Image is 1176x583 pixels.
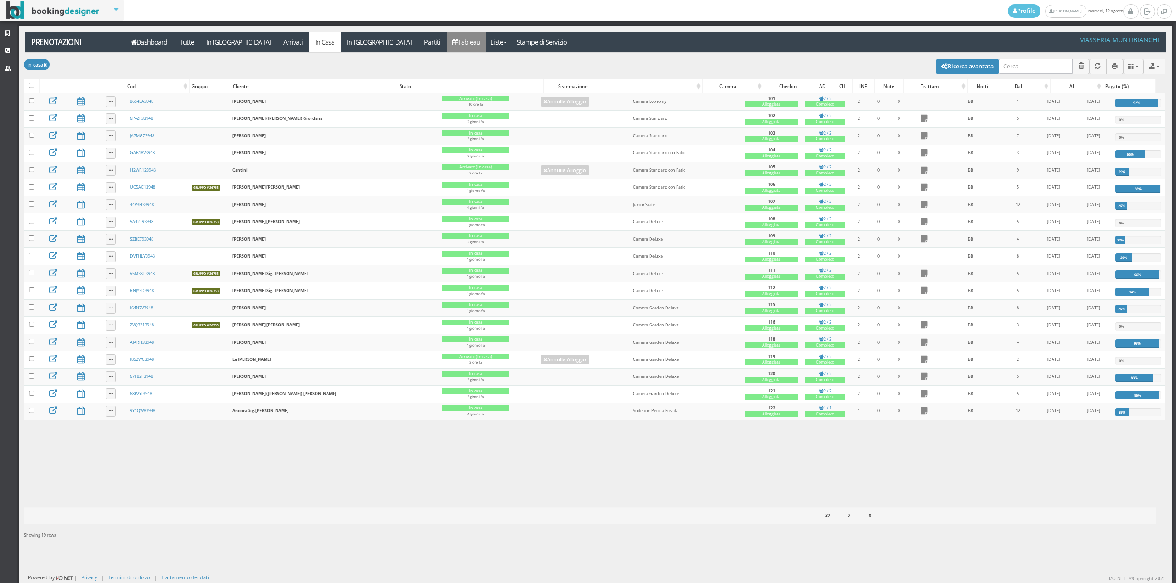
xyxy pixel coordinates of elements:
a: 67F82F3948 [130,373,153,379]
td: [DATE] [1033,179,1074,196]
td: BB [939,282,1003,299]
a: SZBE793948 [130,236,153,242]
div: Alloggiata [745,101,798,107]
div: Cod. [125,80,189,93]
td: [DATE] [1074,248,1112,265]
td: 5 [1003,179,1033,196]
b: [PERSON_NAME] [232,133,266,139]
a: 2 / 2Completo [805,250,846,263]
a: Annulla Alloggio [541,355,589,365]
a: Termini di utilizzo [108,574,150,581]
a: JA7MGZ3948 [130,133,154,139]
b: [PERSON_NAME] [232,253,266,259]
td: [DATE] [1074,282,1112,299]
a: Arrivati [277,32,309,52]
b: [PERSON_NAME] [232,98,266,104]
a: In Casa [309,32,341,52]
a: 1 / 1Completo [805,405,846,417]
small: 2 giorni fa [467,240,484,244]
div: Completo [805,222,846,228]
div: Arrivato (In casa) [442,96,509,102]
b: [PERSON_NAME] [232,305,266,311]
input: Cerca [999,59,1073,74]
td: [DATE] [1074,93,1112,110]
div: Completo [805,411,846,417]
div: 74% [1115,288,1149,296]
td: [DATE] [1033,317,1074,334]
td: [DATE] [1074,128,1112,145]
div: INF [853,80,874,93]
td: 3 [1003,317,1033,334]
div: Completo [805,325,846,331]
a: [PERSON_NAME] [1045,5,1086,18]
div: Gruppo [190,80,231,93]
td: Camera Standard [630,128,741,145]
td: 0 [888,213,910,230]
div: Completo [805,342,846,348]
td: BB [939,162,1003,179]
div: Completo [805,274,846,280]
b: 107 [768,198,775,204]
a: Gruppo # 26753 [191,287,220,293]
small: 1 giorno fa [467,257,485,262]
div: 65% [1115,150,1145,158]
a: 68P2YI3948 [130,391,152,397]
a: Tableau [447,32,486,52]
a: 2 / 2Completo [805,112,846,125]
td: [DATE] [1033,93,1074,110]
div: Completo [805,377,846,383]
div: In casa [442,251,509,257]
td: Camera Standard [630,110,741,127]
span: martedì, 12 agosto [1008,4,1123,18]
td: 1 [1003,93,1033,110]
div: Pagato (%) [1103,80,1155,93]
b: [PERSON_NAME] ([PERSON_NAME]) Giordana [232,115,322,121]
b: [PERSON_NAME] [232,150,266,156]
td: [DATE] [1074,145,1112,162]
td: 2 [849,282,869,299]
b: Gruppo # 26753 [193,185,219,190]
td: BB [939,213,1003,230]
a: 2 / 2Completo [805,353,846,366]
a: Gruppo # 26753 [191,270,220,276]
a: RNJY3D3948 [130,287,154,293]
button: Aggiorna [1089,59,1106,74]
td: 12 [1003,196,1033,213]
a: 2 / 2Completo [805,147,846,159]
td: 2 [849,248,869,265]
div: Alloggiata [745,222,798,228]
div: Completo [805,136,846,142]
div: Stato [367,80,443,93]
div: Note [875,80,903,93]
div: 29% [1115,168,1129,176]
a: 2 / 2Completo [805,302,846,314]
div: In casa [442,182,509,188]
td: 0 [869,317,888,334]
td: 0 [888,230,910,247]
small: 4 giorni fa [467,205,484,210]
b: 115 [768,302,775,308]
a: 2VQ3213948 [130,322,154,328]
div: In casa [442,285,509,291]
td: Camera Standard con Patio [630,162,741,179]
a: 2 / 2Completo [805,95,846,108]
td: BB [939,145,1003,162]
div: Alloggiata [745,308,798,314]
b: Gruppo # 26753 [193,323,219,327]
div: In casa [442,113,509,119]
td: 0 [888,317,910,334]
div: Sistemazione [556,80,702,93]
div: In casa [442,216,509,222]
div: Completo [805,101,846,107]
h4: Masseria Muntibianchi [1079,36,1159,44]
button: Export [1144,59,1165,74]
div: In casa [442,130,509,136]
a: DVTHLY3948 [130,253,155,259]
td: 8 [1003,299,1033,316]
td: [DATE] [1074,265,1112,282]
td: [DATE] [1033,162,1074,179]
div: Completo [805,239,846,245]
div: Completo [805,170,846,176]
a: 2 / 2Completo [805,388,846,400]
div: Alloggiata [745,257,798,263]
